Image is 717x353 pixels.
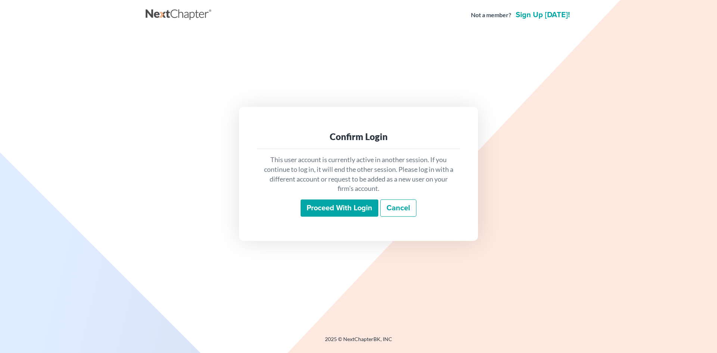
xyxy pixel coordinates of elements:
input: Proceed with login [301,199,378,217]
a: Sign up [DATE]! [514,11,571,19]
strong: Not a member? [471,11,511,19]
a: Cancel [380,199,416,217]
div: 2025 © NextChapterBK, INC [146,335,571,349]
p: This user account is currently active in another session. If you continue to log in, it will end ... [263,155,454,193]
div: Confirm Login [263,131,454,143]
